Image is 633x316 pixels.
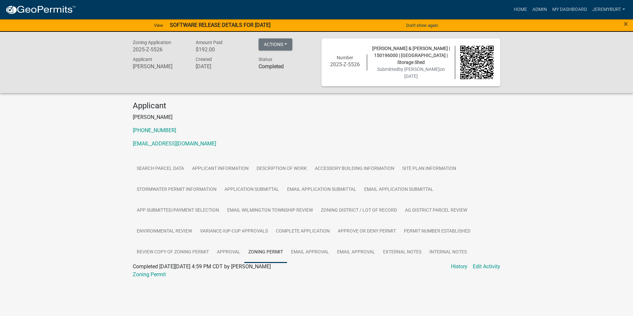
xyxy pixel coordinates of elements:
[404,20,441,31] button: Don't show again
[133,271,166,278] a: Zoning Permit
[530,3,550,16] a: Admin
[133,179,220,200] a: STORMWATER PERMIT INFORMATION
[334,221,400,242] a: APPROVE OR DENY PERMIT
[311,158,398,180] a: ACCESSORY BUILDING INFORMATION
[511,3,530,16] a: Home
[259,38,292,50] button: Actions
[624,19,628,28] span: ×
[425,242,471,263] a: Internal Notes
[133,57,152,62] span: Applicant
[220,179,283,200] a: APPLICATION SUBMITTAL
[151,20,166,31] a: View
[133,242,213,263] a: Review Copy of Zoning Permit
[133,263,271,270] span: Completed [DATE][DATE] 4:59 PM CDT by [PERSON_NAME]
[133,200,223,221] a: APP SUBMITTED/PAYMENT SELECTION
[451,263,467,271] a: History
[133,40,171,45] span: Zoning Application
[328,61,362,68] h6: 2025-Z-5526
[283,179,360,200] a: Email APPLICATION SUBMITTAL
[133,140,216,147] a: [EMAIL_ADDRESS][DOMAIN_NAME]
[590,3,628,16] a: JeremyBurt
[133,113,500,121] p: [PERSON_NAME]
[133,221,196,242] a: ENVIRONMENTAL REVIEW
[133,101,500,111] h4: Applicant
[401,200,471,221] a: AG DISTRICT PARCEL REVIEW
[253,158,311,180] a: DESCRIPTION OF WORK
[398,67,440,72] span: by [PERSON_NAME]
[188,158,253,180] a: APPLICANT INFORMATION
[372,46,450,65] span: [PERSON_NAME] & [PERSON_NAME] | 150196000 | [GEOGRAPHIC_DATA] | Storage Shed
[333,242,379,263] a: Email APPROVAL
[259,63,284,70] strong: Completed
[287,242,333,263] a: Email APPROVAL
[473,263,500,271] a: Edit Activity
[398,158,460,180] a: SITE PLAN INFORMATION
[223,200,317,221] a: Email WILMINGTON TOWNSHIP REVIEW
[133,46,186,53] h6: 2025-Z-5526
[133,158,188,180] a: Search Parcel Data
[244,242,287,263] a: Zoning Permit
[272,221,334,242] a: COMPLETE APPLICATION
[133,127,176,133] a: [PHONE_NUMBER]
[133,63,186,70] h6: [PERSON_NAME]
[196,63,249,70] h6: [DATE]
[196,40,222,45] span: Amount Paid
[360,179,437,200] a: Email APPLICATION SUBMITTAL
[379,242,425,263] a: External Notes
[460,46,494,79] img: QR code
[377,67,445,79] span: Submitted on [DATE]
[196,221,272,242] a: VARIANCE-IUP-CUP APPROVALS
[624,20,628,28] button: Close
[550,3,590,16] a: My Dashboard
[170,22,270,28] strong: SOFTWARE RELEASE DETAILS FOR [DATE]
[337,55,353,60] span: Number
[196,57,212,62] span: Created
[400,221,474,242] a: PERMIT NUMBER ESTABLISHED
[213,242,244,263] a: APPROVAL
[317,200,401,221] a: ZONING DISTRICT / LOT OF RECORD
[259,57,272,62] span: Status
[196,46,249,53] h6: $192.00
